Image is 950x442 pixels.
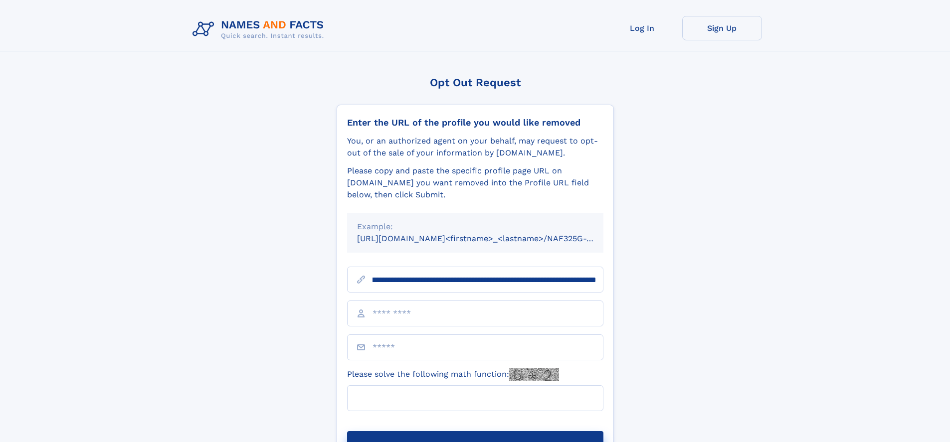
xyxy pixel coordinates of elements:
[602,16,682,40] a: Log In
[357,221,593,233] div: Example:
[337,76,614,89] div: Opt Out Request
[357,234,622,243] small: [URL][DOMAIN_NAME]<firstname>_<lastname>/NAF325G-xxxxxxxx
[347,368,559,381] label: Please solve the following math function:
[347,165,603,201] div: Please copy and paste the specific profile page URL on [DOMAIN_NAME] you want removed into the Pr...
[189,16,332,43] img: Logo Names and Facts
[682,16,762,40] a: Sign Up
[347,135,603,159] div: You, or an authorized agent on your behalf, may request to opt-out of the sale of your informatio...
[347,117,603,128] div: Enter the URL of the profile you would like removed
